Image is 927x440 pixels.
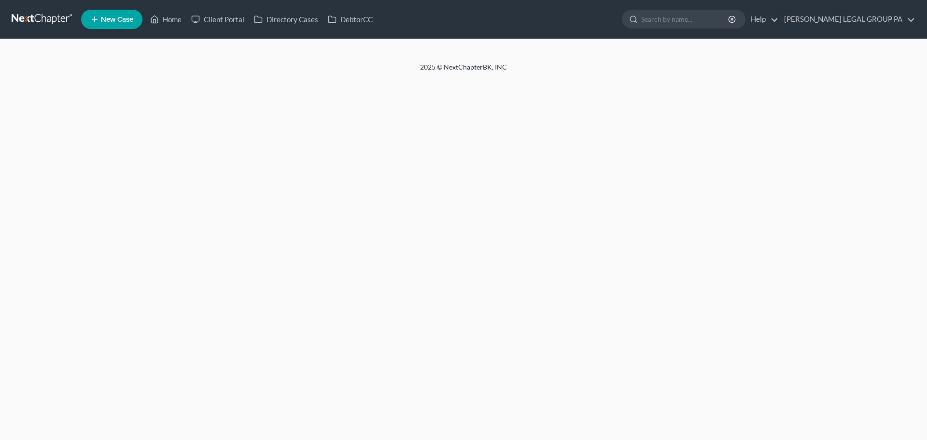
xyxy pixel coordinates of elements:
input: Search by name... [641,10,730,28]
a: Help [746,11,778,28]
a: Directory Cases [249,11,323,28]
div: 2025 © NextChapterBK, INC [188,62,739,80]
span: New Case [101,16,133,23]
a: Client Portal [186,11,249,28]
a: DebtorCC [323,11,378,28]
a: Home [145,11,186,28]
a: [PERSON_NAME] LEGAL GROUP PA [779,11,915,28]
